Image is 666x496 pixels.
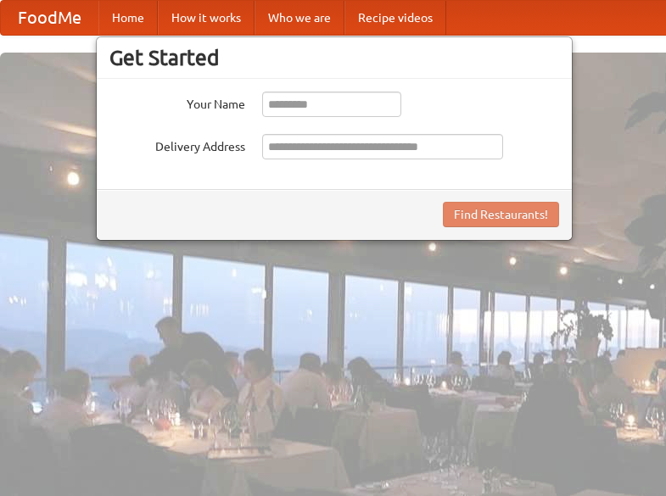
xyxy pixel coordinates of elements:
[158,1,255,35] a: How it works
[109,134,245,155] label: Delivery Address
[98,1,158,35] a: Home
[109,45,559,70] h3: Get Started
[344,1,446,35] a: Recipe videos
[443,202,559,227] button: Find Restaurants!
[255,1,344,35] a: Who we are
[1,1,98,35] a: FoodMe
[109,92,245,113] label: Your Name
